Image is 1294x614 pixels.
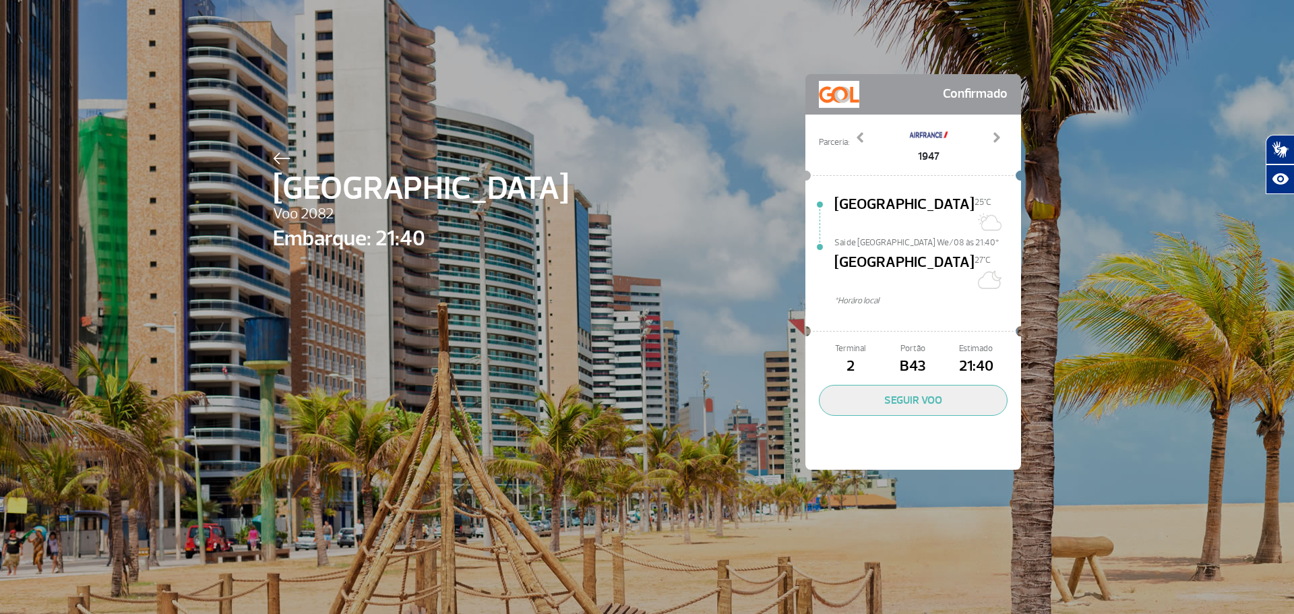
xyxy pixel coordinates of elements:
span: [GEOGRAPHIC_DATA] [273,164,569,213]
span: 2 [819,355,882,378]
button: SEGUIR VOO [819,385,1008,416]
div: Plugin de acessibilidade da Hand Talk. [1266,135,1294,194]
span: Estimado [945,342,1008,355]
span: Sai de [GEOGRAPHIC_DATA] We/08 às 21:40* [834,237,1021,246]
span: 27°C [975,255,991,266]
span: [GEOGRAPHIC_DATA] [834,251,975,295]
span: *Horáro local [834,295,1021,307]
span: 21:40 [945,355,1008,378]
img: Sol com muitas nuvens [975,208,1002,235]
span: [GEOGRAPHIC_DATA] [834,193,975,237]
span: Portão [882,342,944,355]
button: Abrir recursos assistivos. [1266,164,1294,194]
span: B43 [882,355,944,378]
span: Embarque: 21:40 [273,222,569,255]
span: Terminal [819,342,882,355]
img: Céu limpo [975,266,1002,293]
span: Voo 2082 [273,203,569,226]
span: Confirmado [943,81,1008,108]
span: 25°C [975,197,991,208]
span: Parceria: [819,136,849,149]
span: 1947 [908,148,949,164]
button: Abrir tradutor de língua de sinais. [1266,135,1294,164]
